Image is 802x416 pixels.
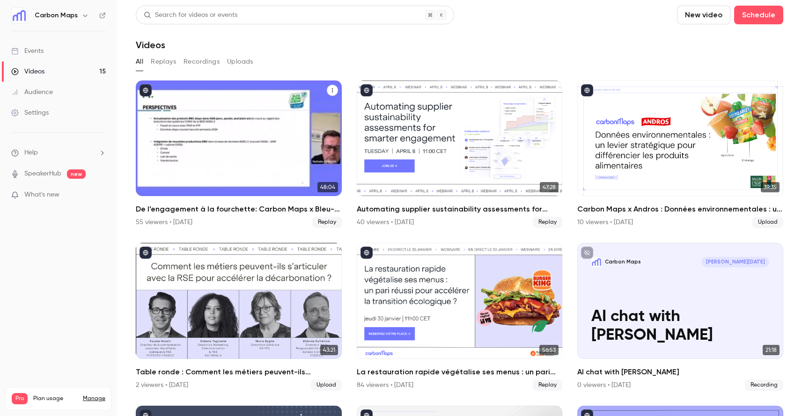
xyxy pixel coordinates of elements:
[136,380,188,390] div: 2 viewers • [DATE]
[761,182,780,192] span: 39:35
[540,182,559,192] span: 47:28
[763,345,780,355] span: 21:18
[136,80,342,228] a: 48:04De l’engagement à la fourchette: Carbon Maps x Bleu-Blanc-Cœur55 viewers • [DATE]Replay
[35,11,78,20] h6: Carbon Maps
[533,380,562,391] span: Replay
[11,88,53,97] div: Audience
[184,54,220,69] button: Recordings
[752,217,783,228] span: Upload
[136,204,342,215] h2: De l’engagement à la fourchette: Carbon Maps x Bleu-Blanc-Cœur
[227,54,253,69] button: Uploads
[11,148,106,158] li: help-dropdown-opener
[140,84,152,96] button: published
[577,80,783,228] a: 39:35Carbon Maps x Andros : Données environnementales : un lévier stratégique pour différencier l...
[533,217,562,228] span: Replay
[357,380,413,390] div: 84 viewers • [DATE]
[136,218,192,227] div: 55 viewers • [DATE]
[144,10,237,20] div: Search for videos or events
[577,366,783,378] h2: AI chat with [PERSON_NAME]
[24,169,61,179] a: SpeakerHub
[745,380,783,391] span: Recording
[361,247,373,259] button: published
[311,380,342,391] span: Upload
[136,243,342,390] li: Table ronde : Comment les métiers peuvent-ils s’articuler avec la RSE pour accélérer la décarbona...
[734,6,783,24] button: Schedule
[677,6,730,24] button: New video
[312,217,342,228] span: Replay
[67,169,86,179] span: new
[577,380,631,390] div: 0 viewers • [DATE]
[577,80,783,228] li: Carbon Maps x Andros : Données environnementales : un lévier stratégique pour différencier les pr...
[11,67,44,76] div: Videos
[361,84,373,96] button: published
[605,258,641,265] p: Carbon Maps
[320,345,338,355] span: 43:21
[136,243,342,390] a: 43:21Table ronde : Comment les métiers peuvent-ils s’articuler avec la RSE pour accélérer la déca...
[357,243,563,390] li: La restauration rapide végétalise ses menus : un pari réussi pour accélérer la transition écologi...
[577,218,633,227] div: 10 viewers • [DATE]
[591,257,602,267] img: AI chat with José
[357,80,563,228] li: Automating supplier sustainability assessments for smarter engagement
[151,54,176,69] button: Replays
[357,204,563,215] h2: Automating supplier sustainability assessments for smarter engagement
[701,257,769,267] span: [PERSON_NAME][DATE]
[577,243,783,390] li: AI chat with José
[140,247,152,259] button: published
[95,191,106,199] iframe: Noticeable Trigger
[357,218,414,227] div: 40 viewers • [DATE]
[591,307,769,345] p: AI chat with [PERSON_NAME]
[577,243,783,390] a: AI chat with JoséCarbon Maps[PERSON_NAME][DATE]AI chat with [PERSON_NAME]21:18AI chat with [PERSO...
[11,46,44,56] div: Events
[357,80,563,228] a: 47:28Automating supplier sustainability assessments for smarter engagement40 viewers • [DATE]Replay
[24,148,38,158] span: Help
[24,190,59,200] span: What's new
[11,108,49,117] div: Settings
[12,8,27,23] img: Carbon Maps
[136,54,143,69] button: All
[83,395,105,402] a: Manage
[539,345,559,355] span: 56:53
[136,39,165,51] h1: Videos
[581,84,593,96] button: published
[317,182,338,192] span: 48:04
[12,393,28,404] span: Pro
[357,366,563,378] h2: La restauration rapide végétalise ses menus : un pari réussi pour accélérer la transition écologi...
[357,243,563,390] a: 56:53La restauration rapide végétalise ses menus : un pari réussi pour accélérer la transition éc...
[33,395,77,402] span: Plan usage
[581,247,593,259] button: unpublished
[136,80,342,228] li: De l’engagement à la fourchette: Carbon Maps x Bleu-Blanc-Cœur
[136,366,342,378] h2: Table ronde : Comment les métiers peuvent-ils s’articuler avec la RSE pour accélérer la décarbona...
[577,204,783,215] h2: Carbon Maps x Andros : Données environnementales : un lévier stratégique pour différencier les pr...
[136,6,783,410] section: Videos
